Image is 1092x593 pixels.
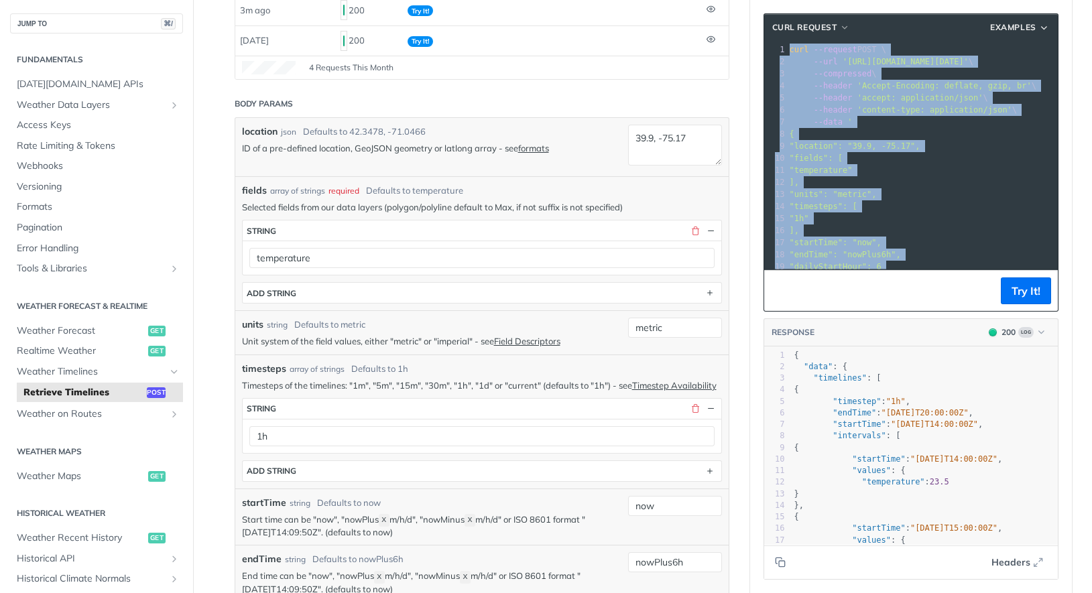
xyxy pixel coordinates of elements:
span: : , [794,419,983,429]
span: \ [790,81,1037,90]
span: Weather Recent History [17,531,145,545]
div: 12 [764,176,787,188]
div: 13 [764,188,787,200]
span: : , [794,454,1003,464]
div: Defaults to now [317,497,381,510]
span: timesteps [242,362,286,376]
span: "values" [852,535,891,545]
button: string [243,220,721,241]
a: Rate Limiting & Tokens [10,136,183,156]
button: string [243,399,721,419]
button: RESPONSE [771,326,815,339]
div: 2 [764,56,787,68]
h2: Historical Weather [10,507,183,519]
span: Tools & Libraries [17,262,166,275]
span: "temperature" [862,477,925,486]
span: : { [794,535,906,545]
a: [DATE][DOMAIN_NAME] APIs [10,74,183,94]
span: 200 [989,328,997,336]
button: Delete [690,224,702,237]
span: Examples [990,21,1036,34]
span: Log [1018,327,1034,338]
span: : [ [794,373,882,383]
button: Hide subpages for Weather Timelines [169,367,180,377]
span: "1h" [886,397,906,406]
span: --request [814,45,857,54]
div: 5 [764,92,787,104]
div: 12 [764,476,785,488]
a: Historical Climate NormalsShow subpages for Historical Climate Normals [10,569,183,589]
span: 'Accept-Encoding: deflate, gzip, br' [857,81,1032,90]
p: Unit system of the field values, either "metric" or "imperial" - see [242,335,621,347]
div: Defaults to nowPlus6h [312,553,404,566]
a: Access Keys [10,115,183,135]
span: Try It! [408,5,433,16]
div: 13 [764,488,785,500]
button: ADD string [243,461,721,481]
span: \ [790,93,988,103]
button: Show subpages for Weather Data Layers [169,100,180,111]
div: 17 [764,535,785,546]
span: '[URL][DOMAIN_NAME][DATE]' [843,57,969,66]
span: get [148,346,166,356]
a: Weather Recent Historyget [10,528,183,548]
a: Tools & LibrariesShow subpages for Tools & Libraries [10,259,183,279]
span: get [148,533,166,543]
div: Defaults to 42.3478, -71.0466 [303,125,426,139]
a: Webhooks [10,156,183,176]
span: "[DATE]T15:00:00Z" [910,523,997,533]
span: "intervals" [833,431,886,440]
div: 8 [764,128,787,140]
button: Show subpages for Historical API [169,553,180,564]
a: Versioning [10,177,183,197]
button: Headers [984,552,1051,572]
div: 7 [764,419,785,430]
span: "startTime" [852,523,905,533]
div: 7 [764,116,787,128]
span: Webhooks [17,159,180,173]
span: "[DATE]T20:00:00Z" [882,408,969,417]
span: ⌘/ [161,18,176,29]
span: X [468,516,473,525]
span: 23.5 [930,477,949,486]
button: Show subpages for Tools & Libraries [169,263,180,274]
div: 14 [764,200,787,212]
span: : { [794,362,848,371]
span: X [381,516,386,525]
span: 3m ago [240,5,270,15]
div: ADD string [247,466,296,476]
div: 4 [764,80,787,92]
div: Defaults to metric [294,318,365,332]
span: "endTime" [833,408,876,417]
a: Weather Mapsget [10,466,183,486]
button: Hide [705,224,717,237]
div: 3 [764,373,785,384]
div: string [267,319,288,331]
span: Weather Forecast [17,324,145,338]
span: --header [814,105,853,115]
span: "1h" [790,214,809,223]
span: [DATE] [240,35,269,46]
span: Historical Climate Normals [17,572,166,586]
div: 11 [764,164,787,176]
span: --header [814,93,853,103]
div: 1 [764,350,785,361]
span: Headers [991,555,1030,570]
div: 5 [764,396,785,407]
div: 200 [341,29,397,52]
button: cURL Request [768,21,855,34]
a: Timestep Availability [632,380,717,391]
span: : , [794,397,911,406]
span: { [790,129,794,139]
span: Weather Maps [17,470,145,483]
span: 200 [343,36,345,46]
span: "units": "metric", [790,190,877,199]
a: Weather on RoutesShow subpages for Weather on Routes [10,404,183,424]
span: Versioning [17,180,180,194]
span: : { [794,466,906,475]
span: Try It! [408,36,433,47]
span: : [ [794,431,901,440]
div: string [290,497,310,509]
div: 8 [764,430,785,442]
p: Start time can be "now", "nowPlus m/h/d", "nowMinus m/h/d" or ISO 8601 format "[DATE]T14:09:50Z".... [242,513,621,539]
